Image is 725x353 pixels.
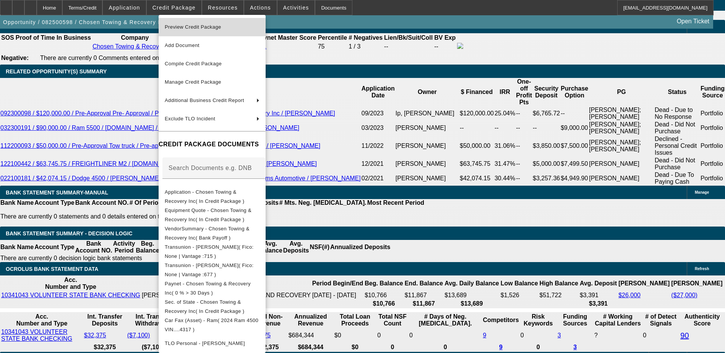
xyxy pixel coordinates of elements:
button: Equipment Quote - Chosen Towing & Recovery Inc( In Credit Package ) [159,206,266,224]
span: Transunion - [PERSON_NAME]( Fico: None | Vantage :677 ) [165,262,254,277]
span: TLO Personal - [PERSON_NAME] [165,340,245,346]
span: VendorSummary - Chosen Towing & Recovery Inc( Bank Payoff ) [165,226,250,241]
button: Transunion - Graves, Toni( Fico: None | Vantage :677 ) [159,261,266,279]
span: Exclude TLO Incident [165,116,215,121]
span: Car Fax (Asset) - Ram( 2024 Ram 4500 VIN....4317 ) [165,317,258,332]
button: VendorSummary - Chosen Towing & Recovery Inc( Bank Payoff ) [159,224,266,243]
mat-label: Search Documents e.g. DNB [169,165,252,171]
button: Transunion - Graves, Joshua( Fico: None | Vantage :715 ) [159,243,266,261]
button: TLO Personal - Graves, Joshua [159,334,266,353]
span: Manage Credit Package [165,79,221,85]
span: Additional Business Credit Report [165,97,244,103]
button: Paynet - Chosen Towing & Recovery Inc( 0 % > 30 Days ) [159,279,266,298]
button: Sec. of State - Chosen Towing & Recovery Inc( In Credit Package ) [159,298,266,316]
span: Transunion - [PERSON_NAME]( Fico: None | Vantage :715 ) [165,244,254,259]
span: Compile Credit Package [165,61,222,66]
button: Application - Chosen Towing & Recovery Inc( In Credit Package ) [159,188,266,206]
span: Add Document [165,42,199,48]
h4: CREDIT PACKAGE DOCUMENTS [159,140,266,149]
span: Application - Chosen Towing & Recovery Inc( In Credit Package ) [165,189,244,204]
span: Paynet - Chosen Towing & Recovery Inc( 0 % > 30 Days ) [165,281,251,296]
span: Preview Credit Package [165,24,221,30]
span: Sec. of State - Chosen Towing & Recovery Inc( In Credit Package ) [165,299,244,314]
span: Equipment Quote - Chosen Towing & Recovery Inc( In Credit Package ) [165,207,251,222]
button: Car Fax (Asset) - Ram( 2024 Ram 4500 VIN....4317 ) [159,316,266,334]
